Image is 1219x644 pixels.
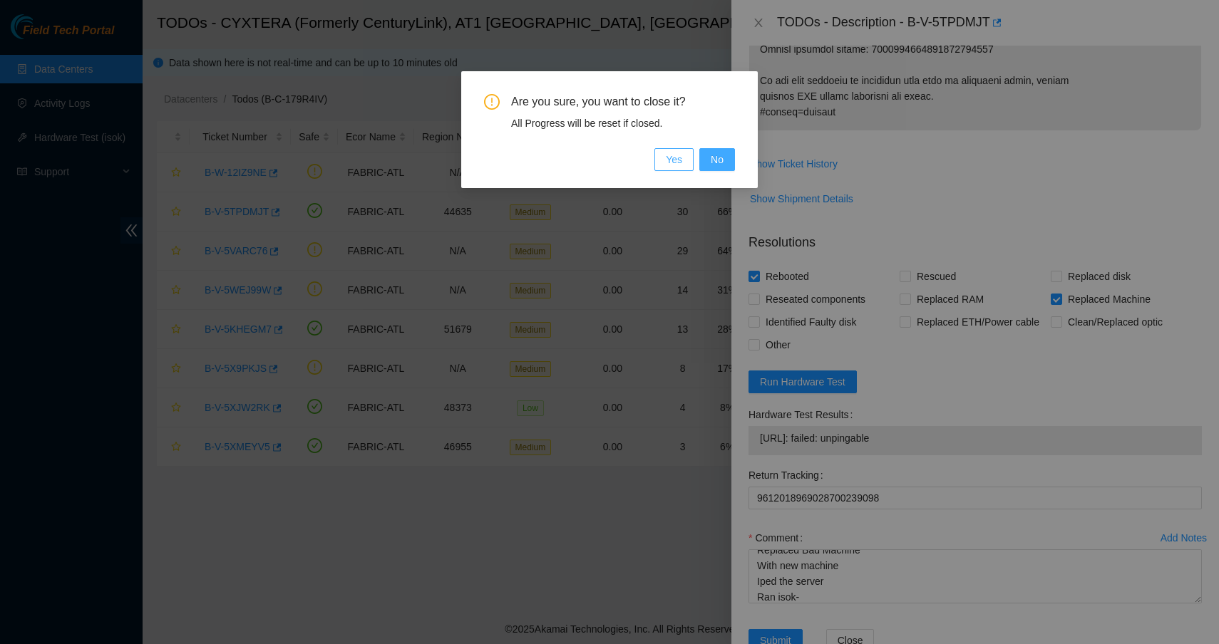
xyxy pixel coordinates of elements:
[699,148,735,171] button: No
[511,94,735,110] span: Are you sure, you want to close it?
[654,148,694,171] button: Yes
[666,152,682,167] span: Yes
[484,94,500,110] span: exclamation-circle
[711,152,724,167] span: No
[511,115,735,131] div: All Progress will be reset if closed.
